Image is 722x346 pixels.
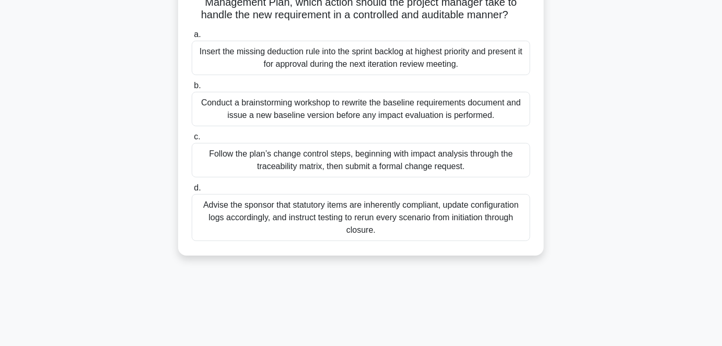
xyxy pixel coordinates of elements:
[194,30,201,39] span: a.
[192,41,530,75] div: Insert the missing deduction rule into the sprint backlog at highest priority and present it for ...
[194,132,200,141] span: c.
[192,194,530,241] div: Advise the sponsor that statutory items are inherently compliant, update configuration logs accor...
[192,92,530,126] div: Conduct a brainstorming workshop to rewrite the baseline requirements document and issue a new ba...
[194,81,201,90] span: b.
[194,183,201,192] span: d.
[192,143,530,177] div: Follow the plan’s change control steps, beginning with impact analysis through the traceability m...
